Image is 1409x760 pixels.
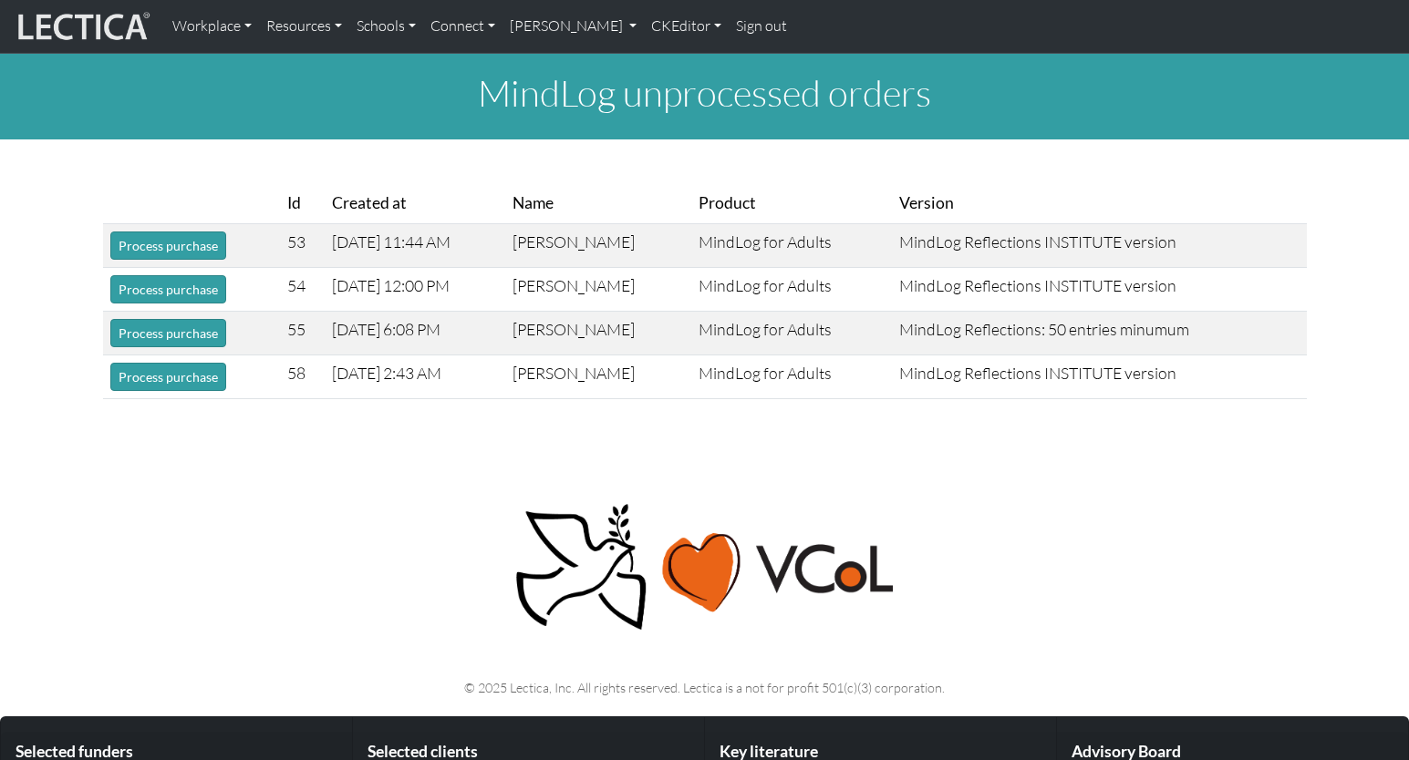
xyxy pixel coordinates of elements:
[510,501,900,633] img: Peace, love, VCoL
[729,7,794,46] a: Sign out
[892,355,1306,399] td: MindLog Reflections INSTITUTE version
[892,183,1306,224] th: Version
[325,183,505,224] th: Created at
[165,7,259,46] a: Workplace
[110,363,226,391] button: Process purchase
[280,355,325,399] td: 58
[114,677,1296,698] p: © 2025 Lectica, Inc. All rights reserved. Lectica is a not for profit 501(c)(3) corporation.
[691,268,892,312] td: MindLog for Adults
[349,7,423,46] a: Schools
[644,7,729,46] a: CKEditor
[325,355,505,399] td: [DATE] 2:43 AM
[892,268,1306,312] td: MindLog Reflections INSTITUTE version
[280,224,325,268] td: 53
[259,7,349,46] a: Resources
[505,268,691,312] td: [PERSON_NAME]
[14,9,150,44] img: lecticalive
[691,355,892,399] td: MindLog for Adults
[691,312,892,355] td: MindLog for Adults
[325,312,505,355] td: [DATE] 6:08 PM
[110,319,226,347] button: Process purchase
[280,312,325,355] td: 55
[325,224,505,268] td: [DATE] 11:44 AM
[423,7,502,46] a: Connect
[280,268,325,312] td: 54
[280,183,325,224] th: Id
[325,268,505,312] td: [DATE] 12:00 PM
[505,183,691,224] th: Name
[892,312,1306,355] td: MindLog Reflections: 50 entries minumum
[110,231,226,260] button: Process purchase
[691,183,892,224] th: Product
[892,224,1306,268] td: MindLog Reflections INSTITUTE version
[502,7,644,46] a: [PERSON_NAME]
[691,224,892,268] td: MindLog for Adults
[505,224,691,268] td: [PERSON_NAME]
[505,312,691,355] td: [PERSON_NAME]
[505,355,691,399] td: [PERSON_NAME]
[110,275,226,303] button: Process purchase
